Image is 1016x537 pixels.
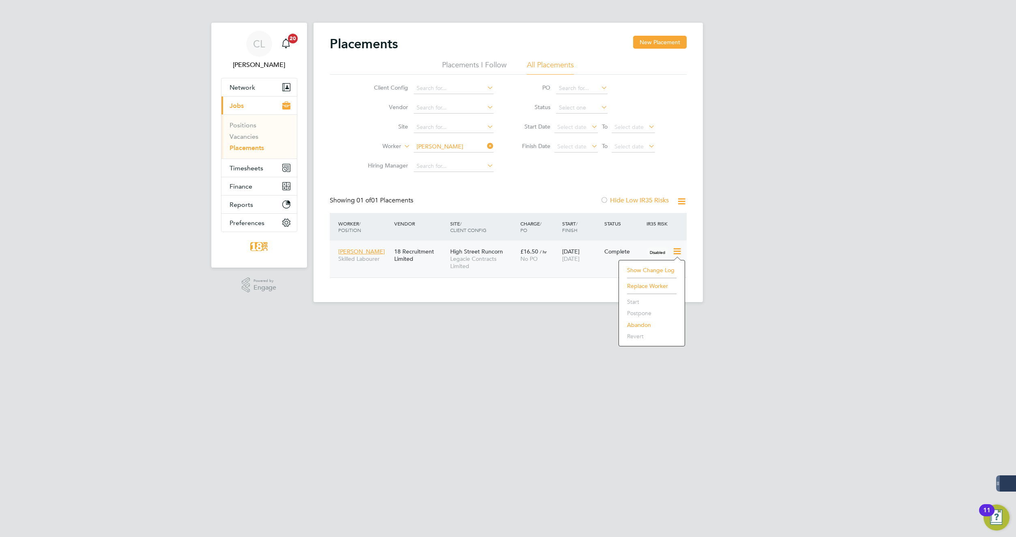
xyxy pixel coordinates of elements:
[633,36,687,49] button: New Placement
[361,162,408,169] label: Hiring Manager
[221,60,297,70] span: Carla Lamb
[450,220,486,233] span: / Client Config
[983,510,990,521] div: 11
[518,216,561,237] div: Charge
[361,84,408,91] label: Client Config
[562,255,580,262] span: [DATE]
[392,244,448,266] div: 18 Recruitment Limited
[556,102,608,114] input: Select one
[354,142,401,150] label: Worker
[211,23,307,268] nav: Main navigation
[623,296,681,307] li: Start
[278,31,294,57] a: 20
[338,220,361,233] span: / Position
[357,196,371,204] span: 01 of
[230,102,244,110] span: Jobs
[599,121,610,132] span: To
[338,255,390,262] span: Skilled Labourer
[330,196,415,205] div: Showing
[414,122,494,133] input: Search for...
[336,243,687,250] a: [PERSON_NAME]Skilled Labourer18 Recruitment LimitedHigh Street RuncornLegacie Contracts Limited£1...
[520,248,538,255] span: £16.50
[230,84,255,91] span: Network
[221,114,297,159] div: Jobs
[221,214,297,232] button: Preferences
[230,121,256,129] a: Positions
[644,216,672,231] div: IR35 Risk
[602,216,644,231] div: Status
[230,201,253,208] span: Reports
[414,161,494,172] input: Search for...
[253,39,265,49] span: CL
[288,34,298,43] span: 20
[623,264,681,276] li: Show change log
[514,123,550,130] label: Start Date
[984,505,1010,531] button: Open Resource Center, 11 new notifications
[230,144,264,152] a: Placements
[623,280,681,292] li: Replace Worker
[514,142,550,150] label: Finish Date
[221,159,297,177] button: Timesheets
[623,331,681,342] li: Revert
[230,164,263,172] span: Timesheets
[221,78,297,96] button: Network
[330,36,398,52] h2: Placements
[230,133,258,140] a: Vacancies
[414,102,494,114] input: Search for...
[392,216,448,231] div: Vendor
[614,143,644,150] span: Select date
[614,123,644,131] span: Select date
[221,31,297,70] a: CL[PERSON_NAME]
[514,84,550,91] label: PO
[450,255,516,270] span: Legacie Contracts Limited
[361,103,408,111] label: Vendor
[520,255,538,262] span: No PO
[248,240,270,253] img: 18rec-logo-retina.png
[560,244,602,266] div: [DATE]
[604,248,642,255] div: Complete
[414,141,494,153] input: Search for...
[230,219,264,227] span: Preferences
[527,60,574,75] li: All Placements
[414,83,494,94] input: Search for...
[221,97,297,114] button: Jobs
[600,196,669,204] label: Hide Low IR35 Risks
[557,123,586,131] span: Select date
[242,277,276,293] a: Powered byEngage
[253,277,276,284] span: Powered by
[230,183,252,190] span: Finance
[357,196,413,204] span: 01 Placements
[450,248,503,255] span: High Street Runcorn
[361,123,408,130] label: Site
[557,143,586,150] span: Select date
[448,216,518,237] div: Site
[623,307,681,319] li: Postpone
[514,103,550,111] label: Status
[599,141,610,151] span: To
[442,60,507,75] li: Placements I Follow
[562,220,578,233] span: / Finish
[338,248,385,255] span: [PERSON_NAME]
[556,83,608,94] input: Search for...
[647,247,668,258] span: Disabled
[253,284,276,291] span: Engage
[336,216,392,237] div: Worker
[221,177,297,195] button: Finance
[221,240,297,253] a: Go to home page
[560,216,602,237] div: Start
[623,319,681,331] li: Abandon
[540,249,547,255] span: / hr
[520,220,541,233] span: / PO
[221,195,297,213] button: Reports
